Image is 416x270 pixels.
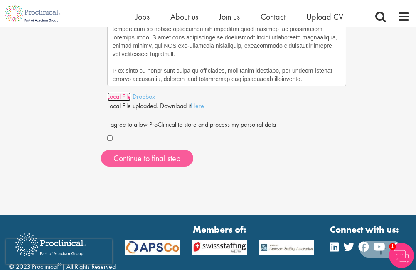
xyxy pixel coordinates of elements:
[9,228,92,262] img: Proclinical Recruitment
[107,92,131,101] a: Local File
[107,117,276,130] label: I agree to allow ProClinical to store and process my personal data
[6,239,112,264] iframe: reCAPTCHA
[191,101,204,110] a: Here
[119,240,186,255] img: APSCo
[170,11,198,22] a: About us
[101,150,193,167] button: Continue to final step
[261,11,286,22] a: Contact
[125,223,315,236] strong: Members of:
[186,240,254,255] img: APSCo
[389,243,414,268] img: Chatbot
[306,11,343,22] a: Upload CV
[133,92,155,101] a: Dropbox
[107,101,204,110] span: Local File uploaded. Download it
[253,240,320,255] img: APSCo
[135,11,150,22] a: Jobs
[58,261,62,268] sup: ®
[330,223,401,236] strong: Connect with us:
[389,243,396,250] span: 1
[219,11,240,22] a: Join us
